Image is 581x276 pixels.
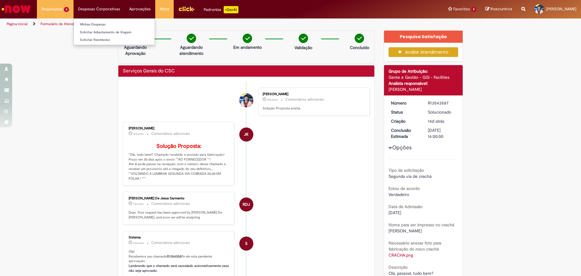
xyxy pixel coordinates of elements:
[78,6,120,12] span: Despesas Corporativas
[299,34,308,43] img: check-circle-green.png
[129,197,229,200] div: [PERSON_NAME] De Jesus Sarmento
[285,97,324,102] small: Comentários adicionais
[74,29,155,36] a: Solicitar Adiantamento de Viagem
[428,109,456,115] div: Solucionado
[355,34,364,43] img: check-circle-green.png
[133,132,144,136] time: 19/09/2025 13:22:04
[243,197,250,212] span: RDJ
[428,100,456,106] div: R13543587
[151,131,190,136] small: Comentários adicionais
[5,18,383,30] ul: Trilhas de página
[389,68,458,74] div: Grupo de Atribuição:
[129,6,151,12] span: Aprovações
[389,222,454,228] b: Nome para ser impresso no crachá
[453,6,470,12] span: Favoritos
[263,106,363,111] p: Solução Proposta aceita.
[129,210,229,220] p: Dear, Your request has been approved by [PERSON_NAME] De [PERSON_NAME], and soon we will be analy...
[129,249,229,273] p: Olá! Recebemos seu chamado e ele esta pendente aprovação.
[160,6,169,12] span: More
[177,44,206,56] p: Aguardando atendimento
[389,47,458,57] button: Avaliar Atendimento
[245,236,248,251] span: S
[491,6,512,12] span: Rascunhos
[129,143,229,181] p: "Olá, tudo bem!? Chamado recebido e enviado para fabricação! Prazo em 30 dias após o envio ""AO F...
[243,34,252,43] img: check-circle-green.png
[1,3,32,15] img: ServiceNow
[123,68,175,74] h2: Serviços Gerais do CSC Histórico de tíquete
[386,127,424,139] dt: Conclusão Estimada
[129,236,229,239] div: Sistema
[41,22,85,26] a: Formulário de Atendimento
[41,6,63,12] span: Requisições
[233,44,262,50] p: Em andamento
[389,174,432,179] span: Segunda via de crachá
[267,98,278,101] span: 10d atrás
[267,98,278,101] time: 22/09/2025 08:56:52
[294,45,312,51] p: Validação
[239,128,253,141] div: Jhully Rodrigues
[187,34,196,43] img: check-circle-green.png
[151,240,190,245] small: Comentários adicionais
[151,201,190,206] small: Comentários adicionais
[224,6,238,13] p: +GenAi
[74,18,155,45] ul: Despesas Corporativas
[389,86,458,92] div: [PERSON_NAME]
[485,6,512,12] a: Rascunhos
[133,132,144,136] span: 12d atrás
[386,109,424,115] dt: Status
[74,21,155,28] a: Minhas Despesas
[386,100,424,106] dt: Número
[389,228,422,234] span: [PERSON_NAME]
[7,22,28,26] a: Página inicial
[389,186,420,191] b: Estou de acordo
[74,37,155,43] a: Solicitar Reembolso
[121,44,150,56] p: Aguardando Aprovação
[64,7,69,12] span: 3
[263,92,363,96] div: [PERSON_NAME]
[239,93,253,107] div: Nathan Rezende Ferreira
[129,264,230,273] b: Lembrando que o chamado será cancelado automaticamente caso não seja aprovado.
[178,4,195,13] img: click_logo_yellow_360x200.png
[129,127,229,130] div: [PERSON_NAME]
[389,168,424,173] b: Tipo de solicitação
[428,127,456,139] div: [DATE] 16:00:00
[428,118,444,124] span: 14d atrás
[156,143,201,150] b: Solução Proposta:
[389,192,409,197] span: Verdadeiro
[350,45,369,51] p: Concluído
[471,7,476,12] span: 9
[389,252,413,258] a: Download de CRACHA.png
[244,127,248,142] span: JR
[389,204,422,209] b: Data de Admissão
[389,240,441,252] b: Necessário anexar foto para fabricação do novo crachá
[133,241,144,245] span: 14d atrás
[389,210,401,215] span: [DATE]
[428,118,444,124] time: 17/09/2025 13:17:55
[384,31,463,43] div: Pesquisa Satisfação
[386,118,424,124] dt: Criação
[133,202,144,206] span: 14d atrás
[133,241,144,245] time: 17/09/2025 13:18:08
[239,237,253,251] div: System
[204,6,238,13] div: Padroniza
[167,254,183,259] b: R13543587
[546,6,576,12] span: [PERSON_NAME]
[389,264,408,270] b: Descrição
[133,202,144,206] time: 17/09/2025 18:08:54
[428,118,456,124] div: 17/09/2025 13:17:55
[239,198,253,211] div: Robson De Jesus Sarmento
[389,80,458,86] div: Analista responsável:
[389,74,458,80] div: Gente e Gestão - GGI - Facilities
